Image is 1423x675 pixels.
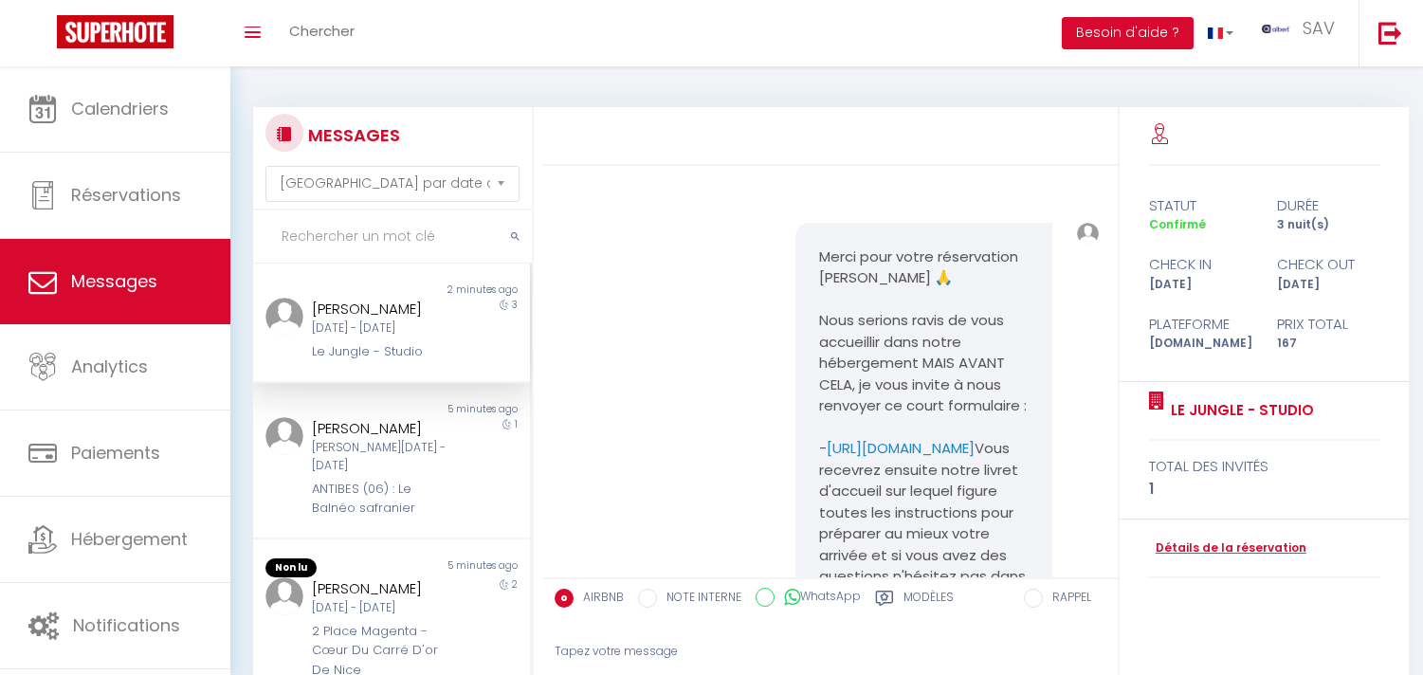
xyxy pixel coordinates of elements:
div: [DATE] - [DATE] [312,319,448,337]
div: check in [1137,253,1265,276]
div: 2 minutes ago [392,283,530,298]
span: SAV [1303,16,1335,40]
span: Confirmé [1149,216,1206,232]
a: [URL][DOMAIN_NAME] [827,438,975,458]
div: Le Jungle - Studio [312,342,448,361]
div: [DOMAIN_NAME] [1137,335,1265,353]
div: check out [1265,253,1393,276]
div: ANTIBES (06) : Le Balnéo safranier [312,480,448,519]
div: [DATE] [1137,276,1265,294]
span: Analytics [71,355,148,378]
span: 1 [515,417,518,431]
label: Modèles [903,589,954,612]
span: Paiements [71,441,160,465]
label: AIRBNB [574,589,624,610]
div: statut [1137,194,1265,217]
img: logout [1378,21,1402,45]
div: durée [1265,194,1393,217]
span: 3 [512,298,518,312]
div: [PERSON_NAME] [312,417,448,440]
span: Hébergement [71,527,188,551]
span: Messages [71,269,157,293]
div: Tapez votre message [555,629,1105,675]
img: ... [265,417,303,455]
input: Rechercher un mot clé [253,210,532,264]
label: WhatsApp [775,588,861,609]
div: [DATE] - [DATE] [312,599,448,617]
span: Chercher [289,21,355,41]
img: ... [265,577,303,615]
div: 3 nuit(s) [1265,216,1393,234]
div: [DATE] [1265,276,1393,294]
div: [PERSON_NAME] [312,577,448,600]
a: Détails de la réservation [1149,539,1306,557]
button: Besoin d'aide ? [1062,17,1194,49]
div: [PERSON_NAME] [312,298,448,320]
div: Prix total [1265,313,1393,336]
img: Super Booking [57,15,173,48]
span: Réservations [71,183,181,207]
span: Non lu [265,558,317,577]
label: RAPPEL [1043,589,1091,610]
div: 5 minutes ago [392,558,530,577]
a: Le Jungle - Studio [1164,399,1314,422]
span: 2 [512,577,518,592]
div: [PERSON_NAME][DATE] - [DATE] [312,439,448,475]
img: ... [1262,25,1290,33]
img: ... [265,298,303,336]
span: Notifications [73,613,180,637]
label: NOTE INTERNE [657,589,741,610]
div: 167 [1265,335,1393,353]
div: 1 [1149,478,1380,501]
div: Plateforme [1137,313,1265,336]
img: ... [1077,223,1099,245]
div: 5 minutes ago [392,402,530,417]
span: Calendriers [71,97,169,120]
h3: MESSAGES [303,114,400,156]
div: total des invités [1149,455,1380,478]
